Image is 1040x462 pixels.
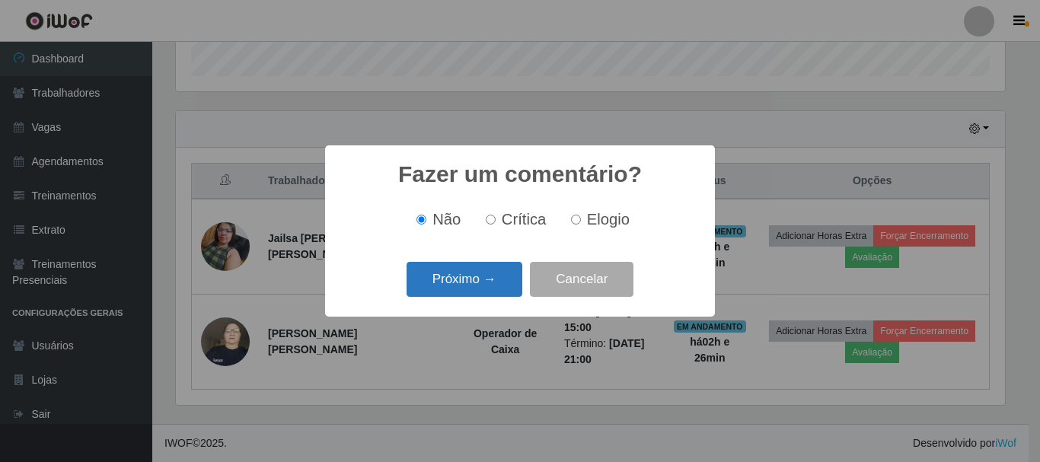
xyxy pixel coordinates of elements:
button: Próximo → [407,262,522,298]
input: Não [416,215,426,225]
span: Não [432,211,461,228]
h2: Fazer um comentário? [398,161,642,188]
span: Crítica [502,211,547,228]
span: Elogio [587,211,630,228]
input: Crítica [486,215,496,225]
button: Cancelar [530,262,633,298]
input: Elogio [571,215,581,225]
